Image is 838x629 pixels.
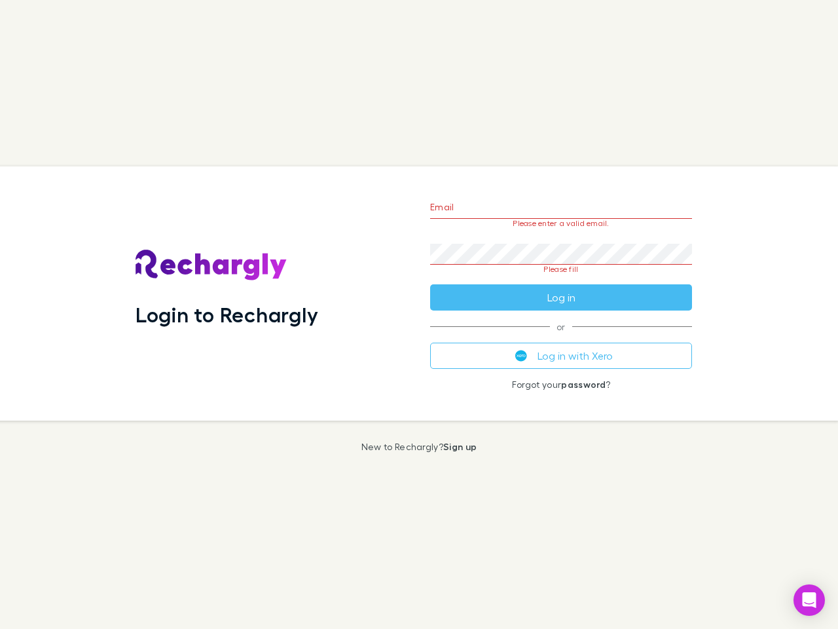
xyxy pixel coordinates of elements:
a: Sign up [443,441,477,452]
p: New to Rechargly? [361,442,477,452]
div: Open Intercom Messenger [793,584,825,616]
a: password [561,379,606,390]
p: Please fill [430,265,692,274]
span: or [430,326,692,327]
img: Rechargly's Logo [136,250,287,281]
p: Forgot your ? [430,379,692,390]
p: Please enter a valid email. [430,219,692,228]
img: Xero's logo [515,350,527,362]
button: Log in [430,284,692,311]
h1: Login to Rechargly [136,302,318,327]
button: Log in with Xero [430,343,692,369]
